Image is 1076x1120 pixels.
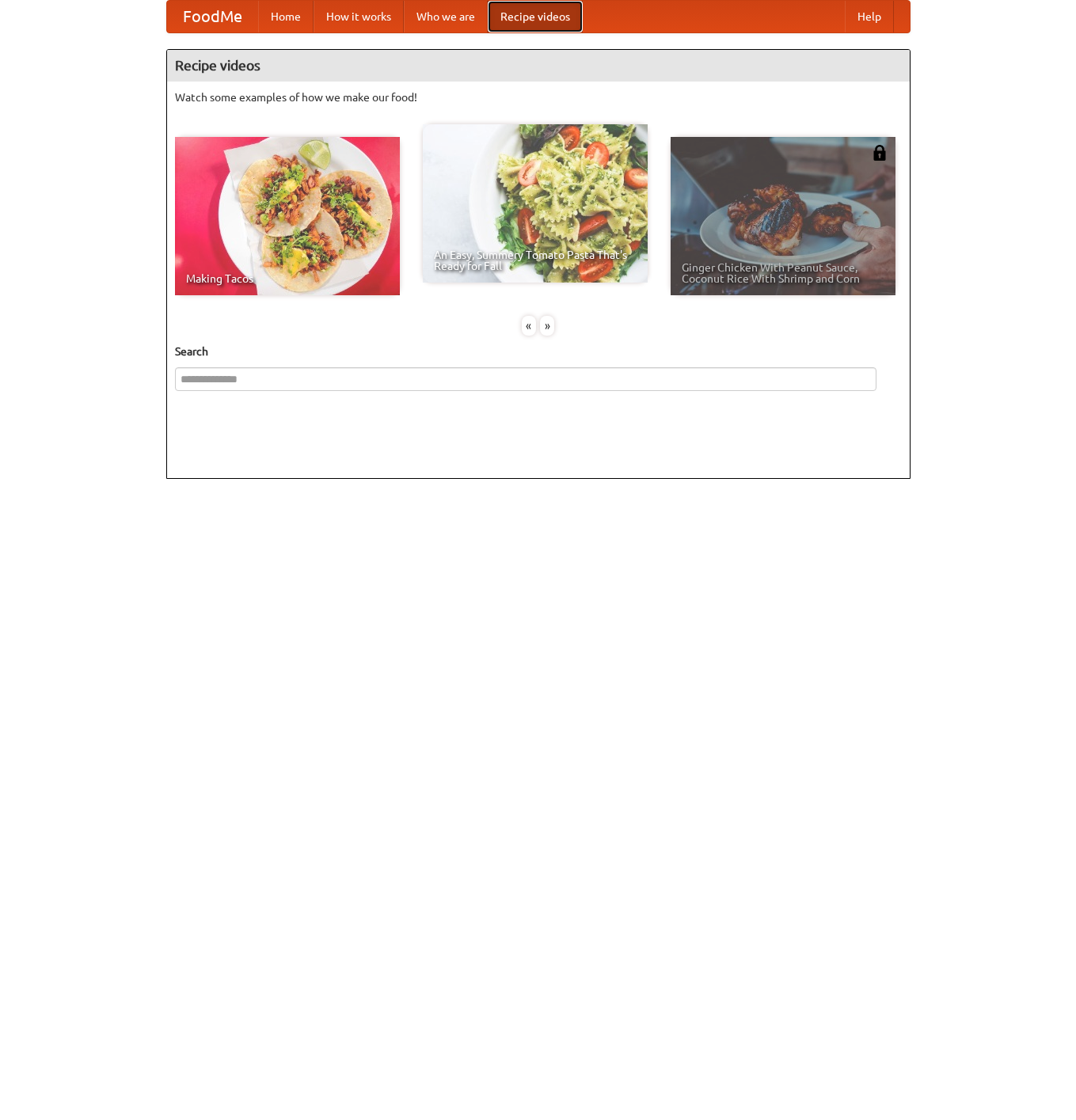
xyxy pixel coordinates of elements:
a: FoodMe [167,1,258,32]
span: Making Tacos [186,273,389,284]
a: Recipe videos [488,1,583,32]
p: Watch some examples of how we make our food! [175,89,902,105]
div: » [540,316,554,336]
a: Making Tacos [175,137,400,295]
a: An Easy, Summery Tomato Pasta That's Ready for Fall [423,124,648,283]
a: Help [845,1,894,32]
a: How it works [314,1,404,32]
a: Who we are [404,1,488,32]
a: Home [258,1,314,32]
h5: Search [175,344,902,359]
span: An Easy, Summery Tomato Pasta That's Ready for Fall [434,249,637,271]
div: « [522,316,536,336]
img: 483408.png [872,145,888,161]
h4: Recipe videos [167,50,910,82]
